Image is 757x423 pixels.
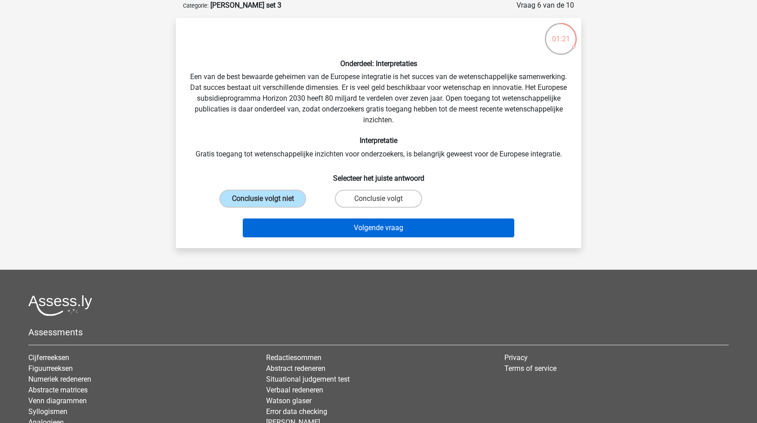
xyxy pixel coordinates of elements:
[28,407,67,416] a: Syllogismen
[504,364,557,373] a: Terms of service
[28,327,729,338] h5: Assessments
[266,353,321,362] a: Redactiesommen
[266,396,312,405] a: Watson glaser
[266,407,327,416] a: Error data checking
[544,22,578,45] div: 01:21
[210,1,281,9] strong: [PERSON_NAME] set 3
[179,25,578,241] div: Een van de best bewaarde geheimen van de Europese integratie is het succes van de wetenschappelij...
[266,386,323,394] a: Verbaal redeneren
[183,2,209,9] small: Categorie:
[335,190,422,208] label: Conclusie volgt
[504,353,528,362] a: Privacy
[266,375,350,383] a: Situational judgement test
[190,167,567,183] h6: Selecteer het juiste antwoord
[219,190,306,208] label: Conclusie volgt niet
[190,59,567,68] h6: Onderdeel: Interpretaties
[266,364,325,373] a: Abstract redeneren
[28,375,91,383] a: Numeriek redeneren
[190,136,567,145] h6: Interpretatie
[28,295,92,316] img: Assessly logo
[28,364,73,373] a: Figuurreeksen
[28,386,88,394] a: Abstracte matrices
[243,218,515,237] button: Volgende vraag
[28,396,87,405] a: Venn diagrammen
[28,353,69,362] a: Cijferreeksen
